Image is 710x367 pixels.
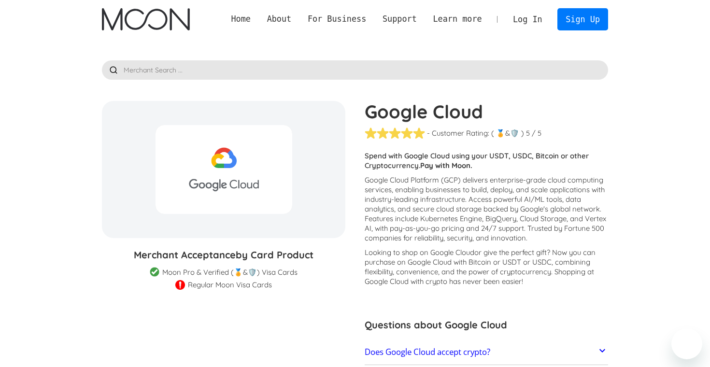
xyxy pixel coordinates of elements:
[557,8,608,30] a: Sign Up
[267,13,292,25] div: About
[299,13,374,25] div: For Business
[102,248,345,262] h3: Merchant Acceptance
[474,248,547,257] span: or give the perfect gift
[223,13,259,25] a: Home
[102,8,189,30] a: home
[505,9,550,30] a: Log In
[162,268,298,277] div: Moon Pro & Verified (🏅&🛡️) Visa Cards
[496,128,519,138] div: 🏅&🛡️
[102,60,608,80] input: Merchant Search ...
[427,128,489,138] div: - Customer Rating:
[236,249,313,261] span: by Card Product
[521,128,524,138] div: )
[420,161,472,170] strong: Pay with Moon.
[365,248,608,286] p: Looking to shop on Google Cloud ? Now you can purchase on Google Cloud with Bitcoin or USDT or US...
[532,128,541,138] div: / 5
[374,13,425,25] div: Support
[102,8,189,30] img: Moon Logo
[365,101,608,122] h1: Google Cloud
[425,13,490,25] div: Learn more
[365,342,608,362] a: Does Google Cloud accept crypto?
[365,151,608,170] p: Spend with Google Cloud using your USDT, USDC, Bitcoin or other Cryptocurrency.
[433,13,482,25] div: Learn more
[383,13,417,25] div: Support
[365,175,608,243] p: Google Cloud Platform (GCP) delivers enterprise-grade cloud computing services, enabling business...
[259,13,299,25] div: About
[365,347,490,357] h2: Does Google Cloud accept crypto?
[671,328,702,359] iframe: Button to launch messaging window
[188,280,272,290] div: Regular Moon Visa Cards
[308,13,366,25] div: For Business
[491,128,494,138] div: (
[365,318,608,332] h3: Questions about Google Cloud
[526,128,530,138] div: 5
